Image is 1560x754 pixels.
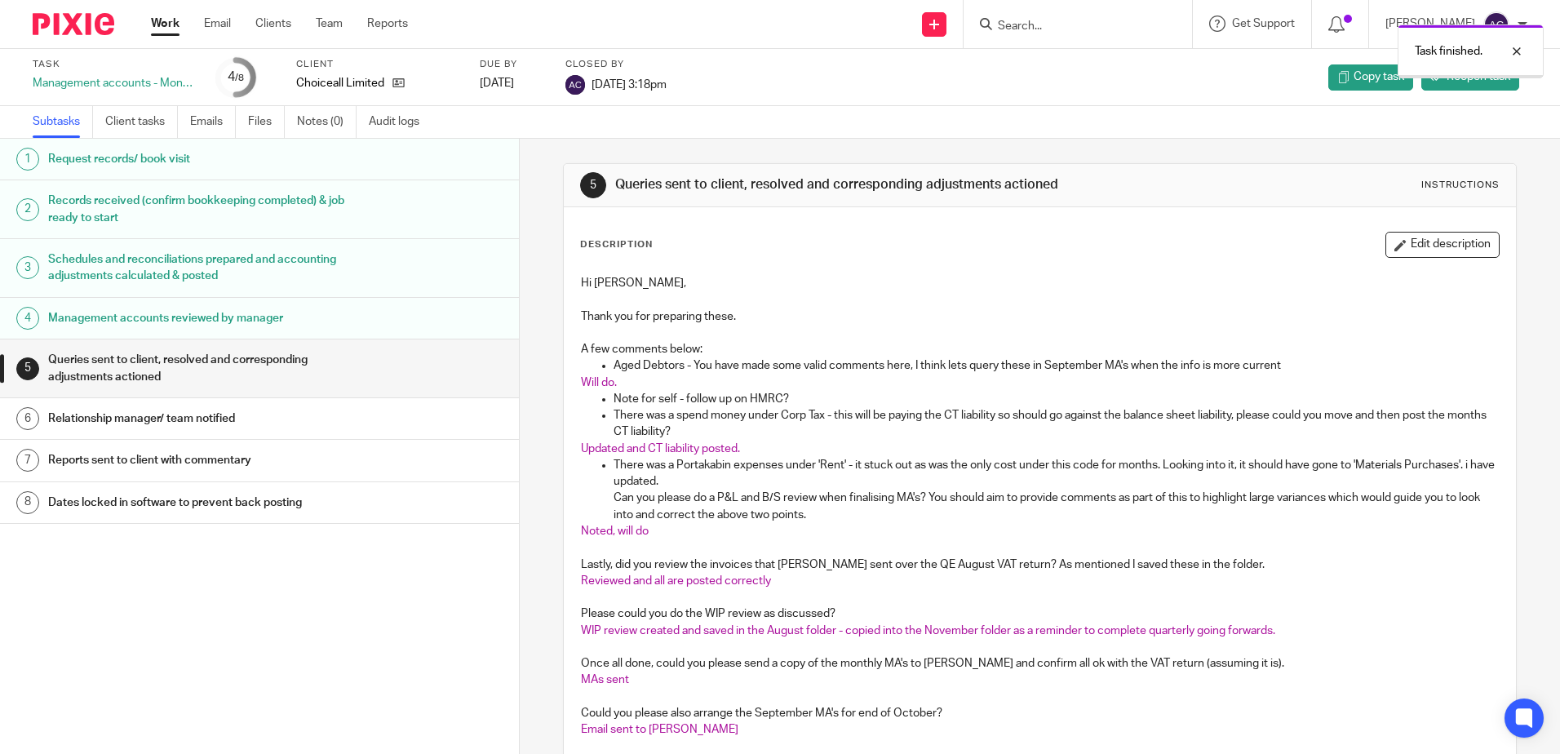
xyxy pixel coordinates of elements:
p: Description [580,238,653,251]
div: Instructions [1421,179,1500,192]
div: [DATE] [480,75,545,91]
img: svg%3E [565,75,585,95]
small: /8 [235,73,244,82]
p: Thank you for preparing these. [581,308,1498,325]
p: There was a spend money under Corp Tax - this will be paying the CT liability so should go agains... [614,407,1498,441]
h1: Dates locked in software to prevent back posting [48,490,352,515]
div: 2 [16,198,39,221]
p: Note for self - follow up on HMRC? [614,391,1498,407]
label: Closed by [565,58,667,71]
span: [DATE] 3:18pm [592,78,667,90]
div: 4 [228,68,244,86]
span: Updated and CT liability posted. [581,443,740,455]
p: Could you please also arrange the September MA's for end of October? [581,705,1498,721]
button: Edit description [1385,232,1500,258]
h1: Queries sent to client, resolved and corresponding adjustments actioned [48,348,352,389]
a: Audit logs [369,106,432,138]
img: svg%3E [1483,11,1509,38]
a: Notes (0) [297,106,357,138]
p: Once all done, could you please send a copy of the monthly MA's to [PERSON_NAME] and confirm all ... [581,655,1498,672]
a: Emails [190,106,236,138]
a: Files [248,106,285,138]
p: Lastly, did you review the invoices that [PERSON_NAME] sent over the QE August VAT return? As men... [581,557,1498,573]
div: 6 [16,407,39,430]
h1: Queries sent to client, resolved and corresponding adjustments actioned [615,176,1075,193]
span: Noted, will do [581,526,649,537]
img: Pixie [33,13,114,35]
div: 4 [16,307,39,330]
a: Email [204,16,231,32]
p: Task finished. [1415,43,1482,60]
a: Team [316,16,343,32]
a: Subtasks [33,106,93,138]
label: Client [296,58,459,71]
span: Reviewed and all are posted correctly [581,575,771,587]
div: 7 [16,449,39,472]
p: Aged Debtors - You have made some valid comments here, I think lets query these in September MA's... [614,357,1498,374]
h1: Relationship manager/ team notified [48,406,352,431]
h1: Reports sent to client with commentary [48,448,352,472]
div: 8 [16,491,39,514]
div: Management accounts - Monthly [33,75,196,91]
div: 5 [16,357,39,380]
span: Will do. [581,377,617,388]
h1: Schedules and reconciliations prepared and accounting adjustments calculated & posted [48,247,352,289]
h1: Records received (confirm bookkeeping completed) & job ready to start [48,188,352,230]
h1: Request records/ book visit [48,147,352,171]
span: Email sent to [PERSON_NAME] [581,724,738,735]
p: Choiceall Limited [296,75,384,91]
div: 1 [16,148,39,171]
p: Please could you do the WIP review as discussed? [581,605,1498,622]
label: Due by [480,58,545,71]
label: Task [33,58,196,71]
a: Work [151,16,179,32]
p: Hi [PERSON_NAME], [581,275,1498,291]
a: Client tasks [105,106,178,138]
p: There was a Portakabin expenses under 'Rent' - it stuck out as was the only cost under this code ... [614,457,1498,490]
div: 5 [580,172,606,198]
p: A few comments below: [581,341,1498,357]
a: Clients [255,16,291,32]
a: Reports [367,16,408,32]
p: Can you please do a P&L and B/S review when finalising MA's? You should aim to provide comments a... [614,490,1498,523]
div: 3 [16,256,39,279]
h1: Management accounts reviewed by manager [48,306,352,330]
span: WIP review created and saved in the August folder - copied into the November folder as a reminder... [581,625,1275,636]
span: MAs sent [581,674,629,685]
